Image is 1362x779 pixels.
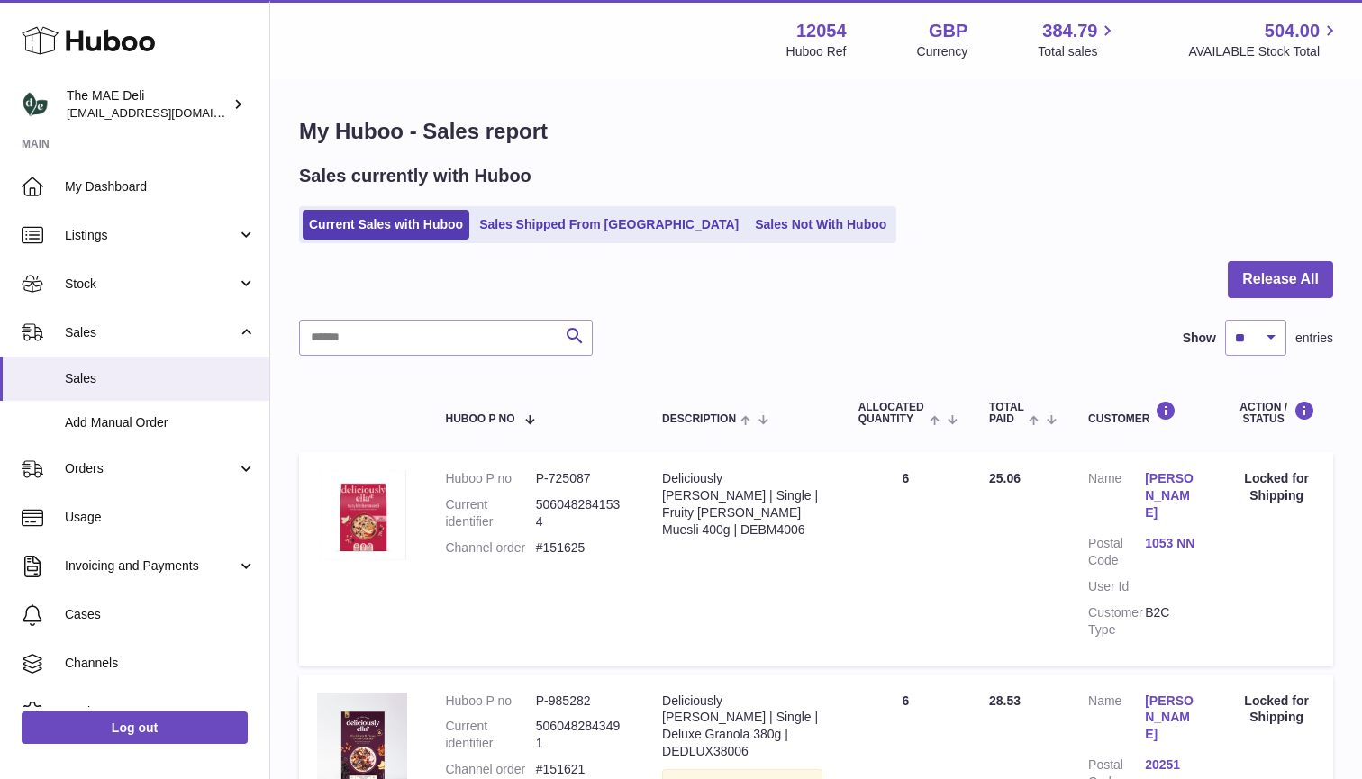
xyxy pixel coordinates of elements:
span: Channels [65,655,256,672]
span: entries [1295,330,1333,347]
div: Locked for Shipping [1238,693,1315,727]
a: Sales Shipped From [GEOGRAPHIC_DATA] [473,210,745,240]
a: 384.79 Total sales [1038,19,1118,60]
dd: P-985282 [536,693,626,710]
span: Settings [65,703,256,720]
strong: 12054 [796,19,847,43]
dd: P-725087 [536,470,626,487]
dt: User Id [1088,578,1145,595]
dt: Huboo P no [445,693,535,710]
span: 504.00 [1265,19,1320,43]
span: Sales [65,324,237,341]
dd: #151625 [536,539,626,557]
span: Listings [65,227,237,244]
a: Log out [22,711,248,744]
dt: Channel order [445,539,535,557]
dd: B2C [1145,604,1202,639]
img: 120541677589968.jpg [317,470,407,560]
dt: Postal Code [1088,535,1145,569]
div: Customer [1088,401,1202,425]
img: logistics@deliciouslyella.com [22,91,49,118]
a: Current Sales with Huboo [303,210,469,240]
dt: Current identifier [445,718,535,752]
span: Total sales [1038,43,1118,60]
a: Sales Not With Huboo [749,210,893,240]
span: Usage [65,509,256,526]
div: Currency [917,43,968,60]
a: 20251 [1145,756,1202,774]
dt: Huboo P no [445,470,535,487]
label: Show [1183,330,1216,347]
span: Total paid [989,402,1024,425]
span: ALLOCATED Quantity [858,402,925,425]
h2: Sales currently with Huboo [299,164,531,188]
div: The MAE Deli [67,87,229,122]
span: Orders [65,460,237,477]
dt: Current identifier [445,496,535,530]
span: Invoicing and Payments [65,557,237,575]
span: Cases [65,606,256,623]
dt: Name [1088,470,1145,526]
dd: #151621 [536,761,626,778]
span: AVAILABLE Stock Total [1188,43,1340,60]
dt: Customer Type [1088,604,1145,639]
div: Action / Status [1238,401,1315,425]
span: Sales [65,370,256,387]
span: Add Manual Order [65,414,256,431]
span: My Dashboard [65,178,256,195]
div: Deliciously [PERSON_NAME] | Single | Deluxe Granola 380g | DEDLUX38006 [662,693,822,761]
dt: Name [1088,693,1145,748]
a: 1053 NN [1145,535,1202,552]
dd: 5060482843491 [536,718,626,752]
dt: Channel order [445,761,535,778]
dd: 5060482841534 [536,496,626,530]
button: Release All [1228,261,1333,298]
span: Description [662,413,736,425]
div: Locked for Shipping [1238,470,1315,504]
span: [EMAIL_ADDRESS][DOMAIN_NAME] [67,105,265,120]
span: Stock [65,276,237,293]
span: 384.79 [1042,19,1097,43]
span: 28.53 [989,693,1021,708]
span: 25.06 [989,471,1021,485]
h1: My Huboo - Sales report [299,117,1333,146]
a: 504.00 AVAILABLE Stock Total [1188,19,1340,60]
div: Huboo Ref [786,43,847,60]
td: 6 [840,452,971,665]
a: [PERSON_NAME] [1145,693,1202,744]
a: [PERSON_NAME] [1145,470,1202,521]
span: Huboo P no [445,413,514,425]
strong: GBP [929,19,967,43]
div: Deliciously [PERSON_NAME] | Single | Fruity [PERSON_NAME] Muesli 400g | DEBM4006 [662,470,822,539]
